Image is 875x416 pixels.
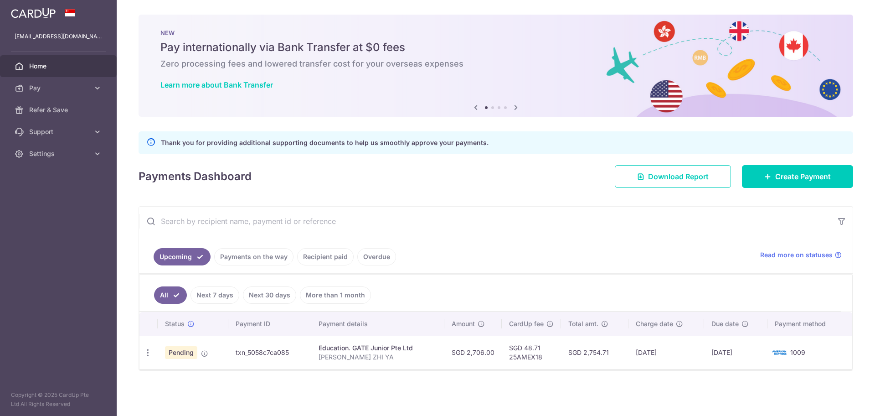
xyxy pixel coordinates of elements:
[444,336,502,369] td: SGD 2,706.00
[760,250,833,260] span: Read more on statuses
[615,165,731,188] a: Download Report
[190,286,239,304] a: Next 7 days
[770,347,788,358] img: Bank Card
[311,312,444,336] th: Payment details
[760,250,842,260] a: Read more on statuses
[139,207,831,236] input: Search by recipient name, payment id or reference
[509,319,544,328] span: CardUp fee
[160,58,831,69] h6: Zero processing fees and lowered transfer cost for your overseas expenses
[568,319,598,328] span: Total amt.
[160,40,831,55] h5: Pay internationally via Bank Transfer at $0 fees
[636,319,673,328] span: Charge date
[357,248,396,265] a: Overdue
[29,83,89,93] span: Pay
[452,319,475,328] span: Amount
[243,286,296,304] a: Next 30 days
[300,286,371,304] a: More than 1 month
[228,312,311,336] th: Payment ID
[139,168,252,185] h4: Payments Dashboard
[561,336,628,369] td: SGD 2,754.71
[502,336,561,369] td: SGD 48.71 25AMEX18
[319,343,437,353] div: Education. GATE Junior Pte Ltd
[139,15,853,117] img: Bank transfer banner
[742,165,853,188] a: Create Payment
[29,127,89,136] span: Support
[11,7,56,18] img: CardUp
[775,171,831,182] span: Create Payment
[711,319,739,328] span: Due date
[628,336,704,369] td: [DATE]
[160,80,273,89] a: Learn more about Bank Transfer
[154,248,211,265] a: Upcoming
[165,346,197,359] span: Pending
[704,336,767,369] td: [DATE]
[29,62,89,71] span: Home
[767,312,852,336] th: Payment method
[228,336,311,369] td: txn_5058c7ca085
[165,319,185,328] span: Status
[15,32,102,41] p: [EMAIL_ADDRESS][DOMAIN_NAME]
[154,286,187,304] a: All
[161,137,489,148] p: Thank you for providing additional supporting documents to help us smoothly approve your payments.
[214,248,293,265] a: Payments on the way
[648,171,709,182] span: Download Report
[817,389,866,411] iframe: Opens a widget where you can find more information
[160,29,831,36] p: NEW
[29,149,89,158] span: Settings
[29,105,89,114] span: Refer & Save
[297,248,354,265] a: Recipient paid
[319,353,437,362] p: [PERSON_NAME] ZHI YA
[790,348,805,356] span: 1009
